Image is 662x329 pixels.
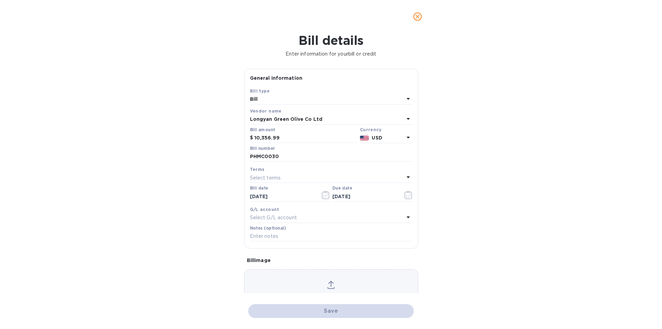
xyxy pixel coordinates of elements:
[250,231,412,242] input: Enter notes
[250,116,322,122] b: Longyan Green Olive Co Ltd
[250,174,281,182] p: Select terms
[250,167,265,172] b: Terms
[250,75,303,81] b: General information
[250,146,275,151] label: Bill number
[250,191,315,202] input: Select date
[247,257,415,264] p: Bill image
[360,127,381,132] b: Currency
[6,33,656,48] h1: Bill details
[360,136,369,141] img: USD
[250,214,297,221] p: Select G/L account
[332,186,352,191] label: Due date
[332,191,398,202] input: Due date
[250,88,270,94] b: Bill type
[409,8,426,25] button: close
[250,226,286,230] label: Notes (optional)
[250,186,268,191] label: Bill date
[250,108,282,114] b: Vendor name
[6,50,656,58] p: Enter information for your bill or credit
[254,133,357,143] input: $ Enter bill amount
[372,135,382,141] b: USD
[250,152,412,162] input: Enter bill number
[250,133,254,143] div: $
[250,96,258,102] b: Bill
[250,128,275,132] label: Bill amount
[250,207,279,212] b: G/L account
